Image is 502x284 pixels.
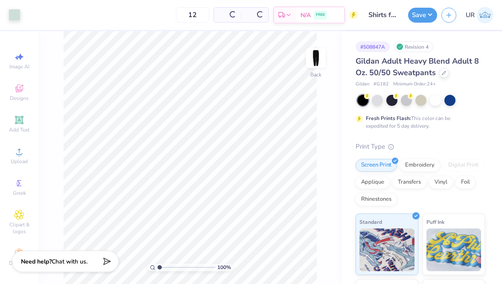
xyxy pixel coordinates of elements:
[426,217,444,226] span: Puff Ink
[466,7,493,23] a: UR
[400,159,440,172] div: Embroidery
[21,258,52,266] strong: Need help?
[356,56,479,78] span: Gildan Adult Heavy Blend Adult 8 Oz. 50/50 Sweatpants
[366,114,471,130] div: This color can be expedited for 5 day delivery.
[429,176,453,189] div: Vinyl
[466,10,475,20] span: UR
[426,228,482,271] img: Puff Ink
[10,95,29,102] span: Designs
[359,217,382,226] span: Standard
[307,50,324,67] img: Back
[356,142,485,152] div: Print Type
[176,7,209,23] input: – –
[9,260,29,266] span: Decorate
[359,228,414,271] img: Standard
[356,159,397,172] div: Screen Print
[217,264,231,271] span: 100 %
[4,221,34,235] span: Clipart & logos
[13,190,26,196] span: Greek
[443,159,484,172] div: Digital Print
[316,12,325,18] span: FREE
[9,126,29,133] span: Add Text
[393,81,436,88] span: Minimum Order: 24 +
[374,81,389,88] span: # G182
[301,11,311,20] span: N/A
[394,41,433,52] div: Revision 4
[310,71,321,79] div: Back
[362,6,404,23] input: Untitled Design
[356,41,390,52] div: # 508847A
[11,158,28,165] span: Upload
[52,258,88,266] span: Chat with us.
[356,176,390,189] div: Applique
[392,176,426,189] div: Transfers
[477,7,493,23] img: Umang Randhawa
[9,63,29,70] span: Image AI
[366,115,411,122] strong: Fresh Prints Flash:
[356,193,397,206] div: Rhinestones
[356,81,369,88] span: Gildan
[408,8,437,23] button: Save
[455,176,476,189] div: Foil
